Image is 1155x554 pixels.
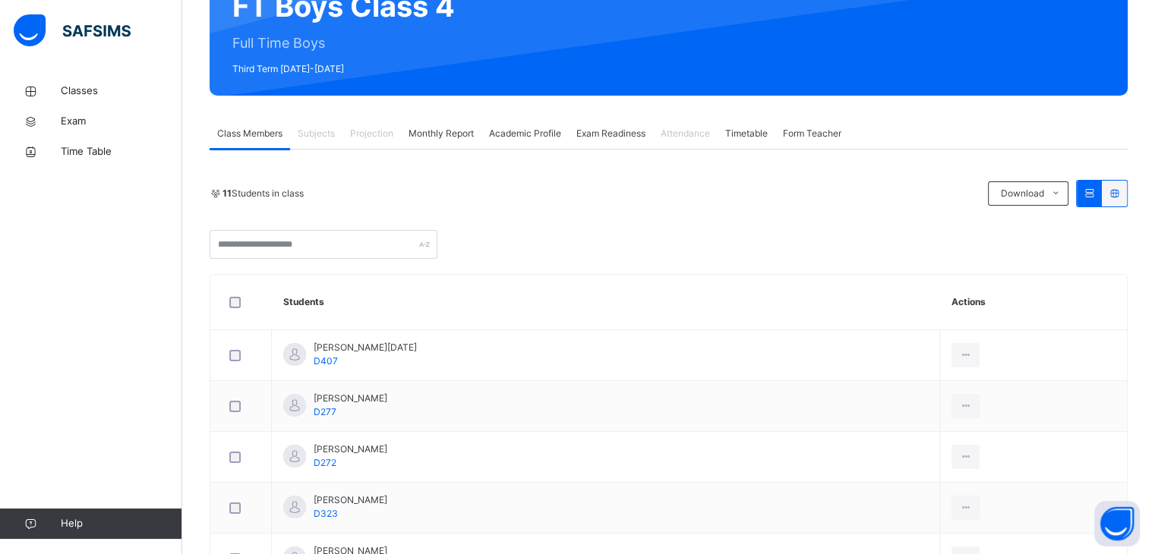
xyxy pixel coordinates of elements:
span: Subjects [298,127,335,140]
span: Monthly Report [409,127,474,140]
span: Academic Profile [489,127,561,140]
span: D407 [314,355,338,367]
span: D272 [314,457,336,468]
span: Students in class [222,187,304,200]
span: Help [61,516,181,531]
span: Form Teacher [783,127,841,140]
b: 11 [222,187,232,199]
span: Time Table [61,144,182,159]
span: D323 [314,508,338,519]
span: [PERSON_NAME] [314,392,387,405]
span: Projection [350,127,393,140]
span: Exam [61,114,182,129]
span: Class Members [217,127,282,140]
span: [PERSON_NAME][DATE] [314,341,417,354]
span: Timetable [725,127,768,140]
span: [PERSON_NAME] [314,493,387,507]
span: Download [1000,187,1043,200]
img: safsims [14,14,131,46]
th: Actions [940,275,1127,330]
button: Open asap [1094,501,1140,546]
span: Classes [61,83,182,99]
span: [PERSON_NAME] [314,442,387,456]
span: Attendance [661,127,710,140]
th: Students [272,275,940,330]
span: D277 [314,406,336,417]
span: Exam Readiness [576,127,645,140]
